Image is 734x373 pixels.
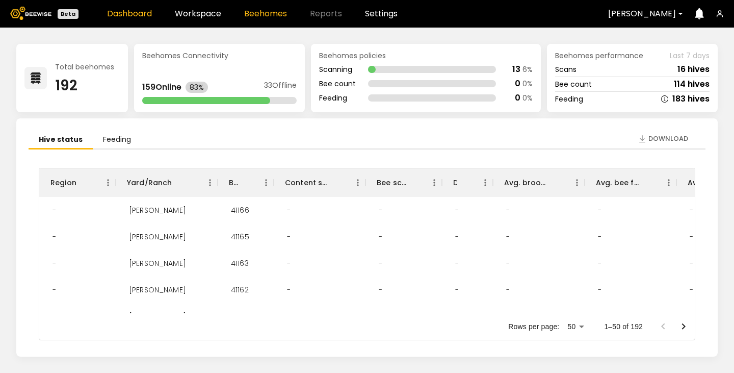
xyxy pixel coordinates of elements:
div: - [371,250,390,277]
div: Feeding [319,94,356,102]
li: Hive status [29,131,93,150]
div: - [681,250,701,277]
div: Thomsen [121,250,194,277]
div: 33 Offline [264,82,297,93]
div: - [498,250,518,277]
div: - [447,303,467,330]
button: Sort [641,176,655,190]
div: - [681,277,701,303]
div: Avg. honey frames [688,168,732,197]
button: Go to next page [673,316,694,337]
div: Yard/Ranch [127,168,172,197]
div: 0 [515,94,520,102]
div: Thomsen [121,303,194,330]
button: Menu [569,175,585,190]
div: 0 % [522,80,533,87]
div: 41166 [223,197,257,223]
div: - [279,303,299,330]
div: 183 hives [672,95,710,103]
div: 50 [563,319,588,334]
div: 41165 [223,223,257,250]
div: - [590,223,610,250]
button: Menu [350,175,365,190]
div: Thomsen [121,277,194,303]
div: Bee count [555,81,592,88]
div: Dead hives [442,168,493,197]
div: 41163 [223,250,257,277]
button: Sort [330,176,344,190]
a: Workspace [175,10,221,18]
span: Reports [310,10,342,18]
div: Dead hives [453,168,457,197]
a: Dashboard [107,10,152,18]
div: - [681,197,701,223]
span: Beehomes performance [555,52,643,59]
div: - [681,303,701,330]
div: - [590,303,610,330]
div: 6 % [522,66,533,73]
p: Rows per page: [508,321,559,332]
button: Menu [258,175,274,190]
div: Content scan hives [274,168,365,197]
div: Feeding [555,95,583,103]
div: - [590,197,610,223]
div: - [498,303,518,330]
div: - [44,303,64,330]
div: Yard/Ranch [116,168,218,197]
div: - [279,277,299,303]
div: Beta [58,9,78,19]
div: - [371,197,390,223]
button: Sort [457,176,471,190]
div: - [498,223,518,250]
div: - [498,197,518,223]
div: 16 hives [677,65,710,73]
div: 0 % [522,94,533,102]
button: Sort [76,176,91,190]
div: Content scan hives [285,168,330,197]
div: Bee scan hives [365,168,442,197]
div: 192 [55,79,114,93]
div: - [44,197,64,223]
button: Sort [406,176,421,190]
div: Bee scan hives [377,168,406,197]
div: - [447,197,467,223]
div: Scanning [319,66,356,73]
div: - [681,223,701,250]
div: 159 Online [142,83,181,91]
div: - [590,277,610,303]
div: - [590,250,610,277]
div: - [44,223,64,250]
div: BH ID [229,168,238,197]
div: - [498,277,518,303]
div: - [447,277,467,303]
p: 1–50 of 192 [604,321,643,332]
div: - [279,250,299,277]
div: Thomsen [121,223,194,250]
div: Scans [555,66,576,73]
div: 83% [186,82,208,93]
div: - [279,223,299,250]
div: Avg. bee frames [596,168,641,197]
button: Download [633,131,693,147]
span: Download [648,134,688,144]
div: Avg. brood frames [504,168,549,197]
div: Beehomes policies [319,52,533,59]
button: Sort [238,176,252,190]
a: Beehomes [244,10,287,18]
div: - [279,197,299,223]
div: Total beehomes [55,63,114,70]
div: - [371,223,390,250]
span: Last 7 days [670,52,710,59]
button: Menu [427,175,442,190]
div: - [371,303,390,330]
button: Menu [661,175,676,190]
li: Feeding [93,131,141,150]
button: Sort [172,176,187,190]
button: Sort [549,176,563,190]
div: 41162 [223,277,257,303]
div: 13 [512,65,520,73]
img: Beewise logo [10,7,51,20]
button: Menu [100,175,116,190]
button: Menu [478,175,493,190]
div: BH ID [218,168,274,197]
